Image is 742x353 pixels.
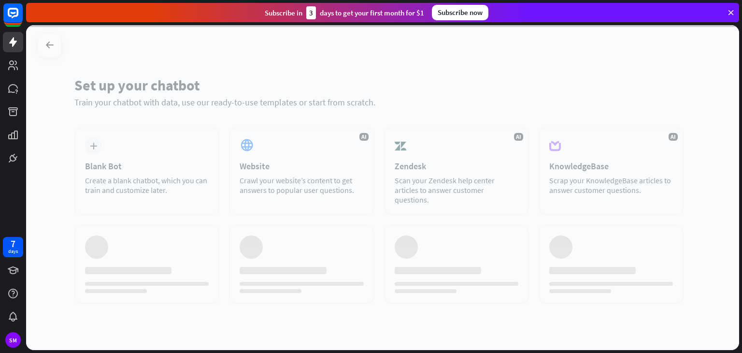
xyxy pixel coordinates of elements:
[432,5,488,20] div: Subscribe now
[265,6,424,19] div: Subscribe in days to get your first month for $1
[11,239,15,248] div: 7
[8,248,18,255] div: days
[5,332,21,348] div: SM
[306,6,316,19] div: 3
[3,237,23,257] a: 7 days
